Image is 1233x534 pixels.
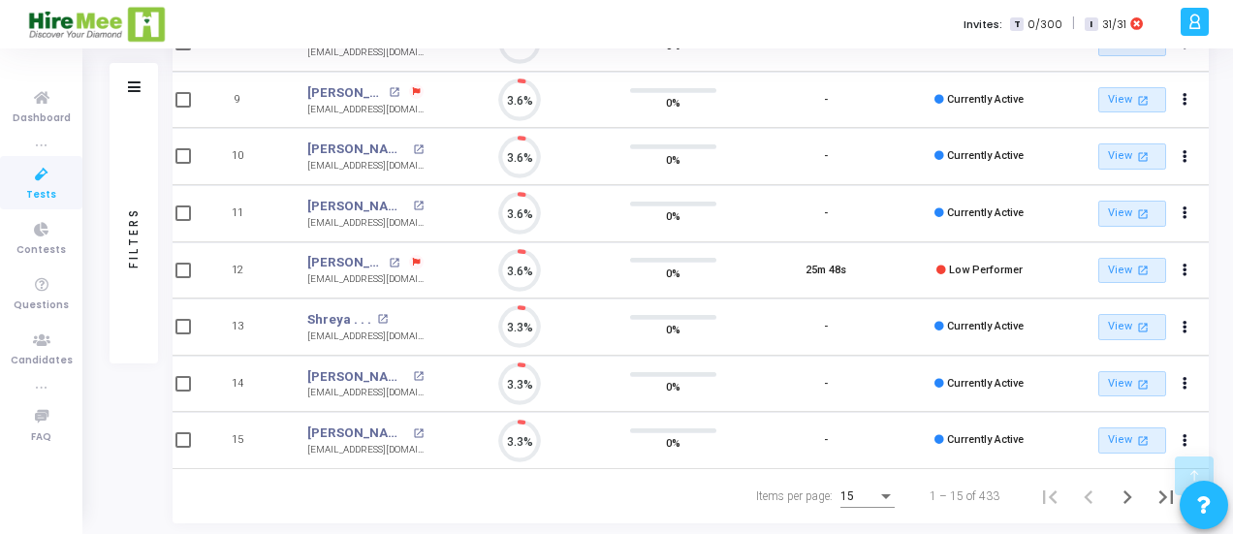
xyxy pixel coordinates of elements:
[13,110,71,127] span: Dashboard
[205,128,288,185] td: 10
[949,264,1023,276] span: Low Performer
[307,103,424,117] div: [EMAIL_ADDRESS][DOMAIN_NAME]
[1027,16,1062,33] span: 0/300
[1085,17,1097,32] span: I
[307,253,384,272] a: [PERSON_NAME] .
[824,148,828,165] div: -
[413,371,424,382] mat-icon: open_in_new
[389,87,399,98] mat-icon: open_in_new
[307,159,424,173] div: [EMAIL_ADDRESS][DOMAIN_NAME]
[205,412,288,469] td: 15
[307,272,424,287] div: [EMAIL_ADDRESS][DOMAIN_NAME]
[1098,258,1166,284] a: View
[26,187,56,204] span: Tests
[307,310,371,330] a: Shreya . . .
[666,93,680,112] span: 0%
[666,263,680,282] span: 0%
[31,429,51,446] span: FAQ
[666,149,680,169] span: 0%
[413,428,424,439] mat-icon: open_in_new
[930,487,999,505] div: 1 – 15 of 433
[824,376,828,393] div: -
[824,432,828,449] div: -
[824,319,828,335] div: -
[11,353,73,369] span: Candidates
[1172,370,1199,397] button: Actions
[14,298,69,314] span: Questions
[824,205,828,222] div: -
[1135,432,1152,449] mat-icon: open_in_new
[1030,477,1069,516] button: First page
[947,433,1024,446] span: Currently Active
[1172,200,1199,227] button: Actions
[1172,143,1199,171] button: Actions
[307,424,408,443] a: [PERSON_NAME] .
[1135,205,1152,222] mat-icon: open_in_new
[947,206,1024,219] span: Currently Active
[947,149,1024,162] span: Currently Active
[307,140,408,159] a: [PERSON_NAME] [PERSON_NAME] .
[307,83,384,103] a: [PERSON_NAME]
[1098,427,1166,454] a: View
[205,185,288,242] td: 11
[377,314,388,325] mat-icon: open_in_new
[1135,319,1152,335] mat-icon: open_in_new
[307,216,424,231] div: [EMAIL_ADDRESS][DOMAIN_NAME]
[1172,427,1199,455] button: Actions
[1135,262,1152,278] mat-icon: open_in_new
[1172,257,1199,284] button: Actions
[205,298,288,356] td: 13
[947,320,1024,332] span: Currently Active
[1147,477,1186,516] button: Last page
[125,131,142,344] div: Filters
[413,144,424,155] mat-icon: open_in_new
[840,489,854,503] span: 15
[1010,17,1023,32] span: T
[1098,201,1166,227] a: View
[307,443,424,457] div: [EMAIL_ADDRESS][DOMAIN_NAME]
[1102,16,1126,33] span: 31/31
[27,5,168,44] img: logo
[307,386,424,400] div: [EMAIL_ADDRESS][DOMAIN_NAME]
[1172,86,1199,113] button: Actions
[389,258,399,268] mat-icon: open_in_new
[1098,314,1166,340] a: View
[307,367,408,387] a: [PERSON_NAME]
[1098,87,1166,113] a: View
[1135,92,1152,109] mat-icon: open_in_new
[1072,14,1075,34] span: |
[756,487,833,505] div: Items per page:
[666,320,680,339] span: 0%
[307,46,424,60] div: [EMAIL_ADDRESS][DOMAIN_NAME]
[16,242,66,259] span: Contests
[666,433,680,453] span: 0%
[205,356,288,413] td: 14
[1172,314,1199,341] button: Actions
[666,377,680,396] span: 0%
[666,206,680,226] span: 0%
[947,93,1024,106] span: Currently Active
[205,242,288,299] td: 12
[947,377,1024,390] span: Currently Active
[1135,148,1152,165] mat-icon: open_in_new
[1098,371,1166,397] a: View
[824,92,828,109] div: -
[413,201,424,211] mat-icon: open_in_new
[1069,477,1108,516] button: Previous page
[806,263,846,279] div: 25m 48s
[307,330,424,344] div: [EMAIL_ADDRESS][DOMAIN_NAME]
[1108,477,1147,516] button: Next page
[1135,376,1152,393] mat-icon: open_in_new
[964,16,1002,33] label: Invites:
[205,72,288,129] td: 9
[840,490,895,504] mat-select: Items per page:
[1098,143,1166,170] a: View
[307,197,408,216] a: [PERSON_NAME] .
